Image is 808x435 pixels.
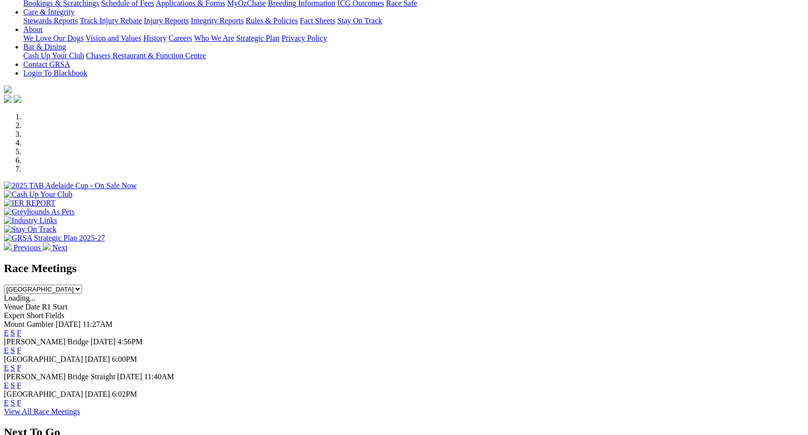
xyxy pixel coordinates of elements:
[17,399,21,407] a: F
[23,16,804,25] div: Care & Integrity
[4,338,89,346] span: [PERSON_NAME] Bridge
[4,329,9,337] a: E
[14,95,21,103] img: twitter.svg
[4,303,23,311] span: Venue
[11,329,15,337] a: S
[23,8,75,16] a: Care & Integrity
[56,320,81,328] span: [DATE]
[4,199,55,208] img: IER REPORT
[85,355,110,363] span: [DATE]
[4,381,9,389] a: E
[112,355,137,363] span: 6:00PM
[246,16,298,25] a: Rules & Policies
[4,294,35,302] span: Loading...
[43,243,67,252] a: Next
[23,34,804,43] div: About
[23,60,70,68] a: Contact GRSA
[4,262,804,275] h2: Race Meetings
[4,190,72,199] img: Cash Up Your Club
[17,346,21,354] a: F
[194,34,234,42] a: Who We Are
[11,381,15,389] a: S
[23,25,43,33] a: About
[168,34,192,42] a: Careers
[337,16,382,25] a: Stay On Track
[80,16,142,25] a: Track Injury Rebate
[85,390,110,398] span: [DATE]
[17,381,21,389] a: F
[4,234,105,242] img: GRSA Strategic Plan 2025-27
[23,34,83,42] a: We Love Our Dogs
[14,243,41,252] span: Previous
[4,216,57,225] img: Industry Links
[17,364,21,372] a: F
[82,320,113,328] span: 11:27AM
[4,407,80,416] a: View All Race Meetings
[11,364,15,372] a: S
[25,303,40,311] span: Date
[4,243,43,252] a: Previous
[144,372,174,381] span: 11:40AM
[4,372,115,381] span: [PERSON_NAME] Bridge Straight
[45,311,64,320] span: Fields
[86,51,206,60] a: Chasers Restaurant & Function Centre
[11,346,15,354] a: S
[117,338,143,346] span: 4:56PM
[23,51,804,60] div: Bar & Dining
[4,95,12,103] img: facebook.svg
[4,364,9,372] a: E
[4,208,75,216] img: Greyhounds As Pets
[17,329,21,337] a: F
[117,372,142,381] span: [DATE]
[11,399,15,407] a: S
[4,85,12,93] img: logo-grsa-white.png
[4,399,9,407] a: E
[4,311,25,320] span: Expert
[143,34,166,42] a: History
[52,243,67,252] span: Next
[4,181,137,190] img: 2025 TAB Adelaide Cup - On Sale Now
[43,242,50,250] img: chevron-right-pager-white.svg
[4,346,9,354] a: E
[27,311,44,320] span: Short
[91,338,116,346] span: [DATE]
[4,390,83,398] span: [GEOGRAPHIC_DATA]
[300,16,335,25] a: Fact Sheets
[281,34,327,42] a: Privacy Policy
[23,69,87,77] a: Login To Blackbook
[23,43,66,51] a: Bar & Dining
[4,355,83,363] span: [GEOGRAPHIC_DATA]
[144,16,189,25] a: Injury Reports
[23,16,78,25] a: Stewards Reports
[42,303,67,311] span: R1 Start
[112,390,137,398] span: 6:02PM
[85,34,141,42] a: Vision and Values
[23,51,84,60] a: Cash Up Your Club
[4,320,54,328] span: Mount Gambier
[4,225,56,234] img: Stay On Track
[236,34,280,42] a: Strategic Plan
[191,16,244,25] a: Integrity Reports
[4,242,12,250] img: chevron-left-pager-white.svg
